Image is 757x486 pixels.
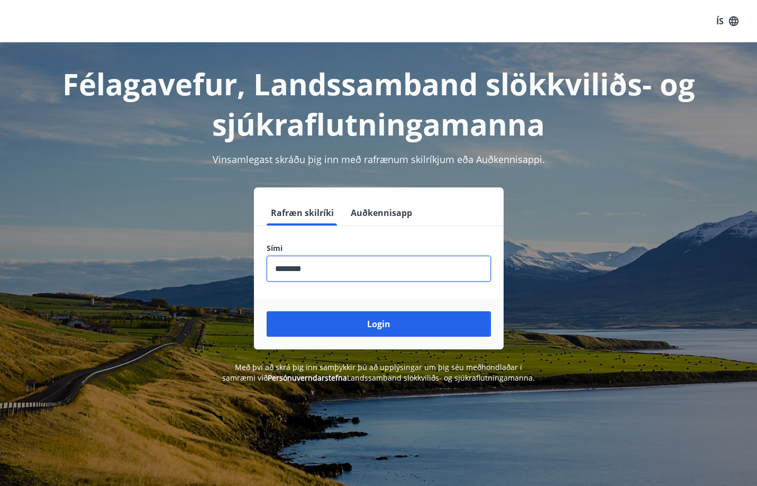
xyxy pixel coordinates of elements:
button: Login [267,311,491,337]
label: Sími [267,243,491,254]
h1: Félagavefur, Landssamband slökkviliðs- og sjúkraflutningamanna [13,64,744,144]
span: Með því að skrá þig inn samþykkir þú að upplýsingar um þig séu meðhöndlaðar í samræmi við Landssa... [222,362,535,383]
button: Rafræn skilríki [267,200,338,226]
a: Persónuverndarstefna [268,373,347,383]
button: ÍS [710,12,744,31]
span: Vinsamlegast skráðu þig inn með rafrænum skilríkjum eða Auðkennisappi. [213,153,545,166]
button: Auðkennisapp [346,200,416,226]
